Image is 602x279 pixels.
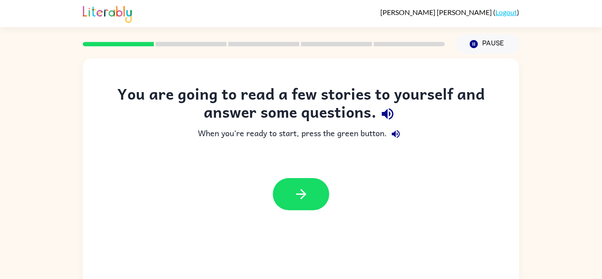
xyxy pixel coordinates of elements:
span: [PERSON_NAME] [PERSON_NAME] [380,8,493,16]
a: Logout [495,8,517,16]
img: Literably [83,4,132,23]
div: ( ) [380,8,519,16]
div: You are going to read a few stories to yourself and answer some questions. [100,85,502,125]
button: Pause [455,34,519,54]
div: When you're ready to start, press the green button. [100,125,502,143]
